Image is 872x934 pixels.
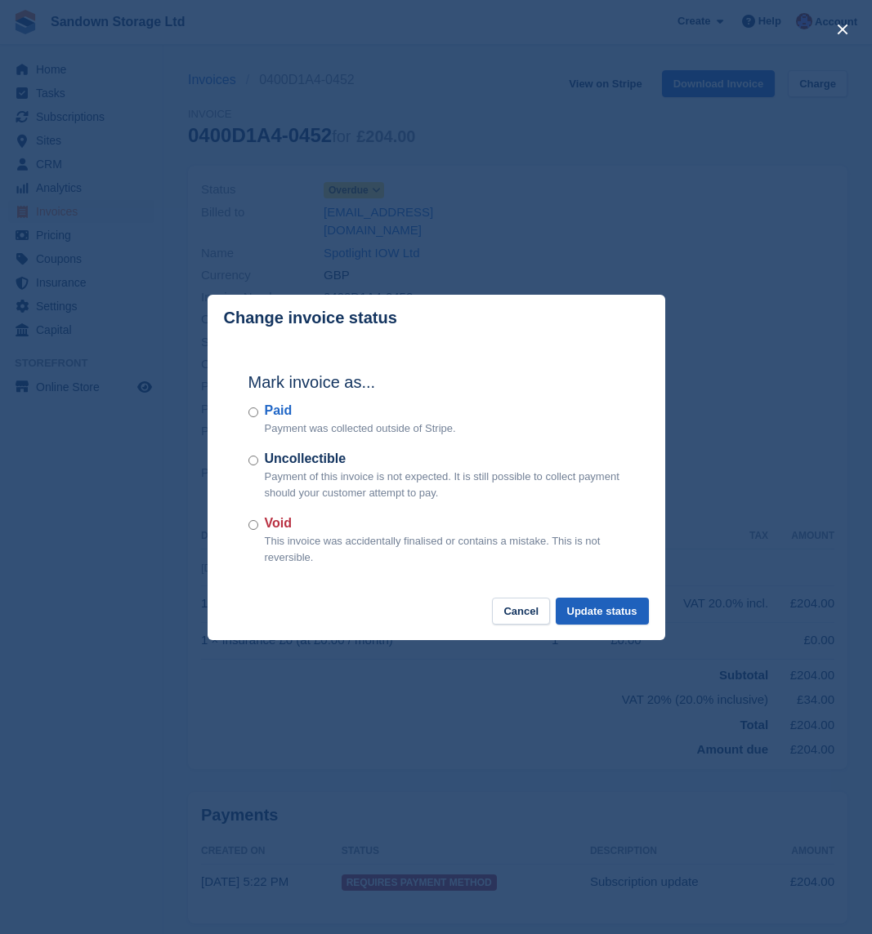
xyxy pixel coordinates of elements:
label: Uncollectible [265,449,624,469]
button: Cancel [492,598,550,625]
label: Void [265,514,624,533]
p: Change invoice status [224,309,397,327]
h2: Mark invoice as... [248,370,624,394]
label: Paid [265,401,456,420]
p: Payment was collected outside of Stripe. [265,420,456,437]
p: Payment of this invoice is not expected. It is still possible to collect payment should your cust... [265,469,624,500]
button: close [830,16,856,42]
button: Update status [556,598,649,625]
p: This invoice was accidentally finalised or contains a mistake. This is not reversible. [265,533,624,565]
